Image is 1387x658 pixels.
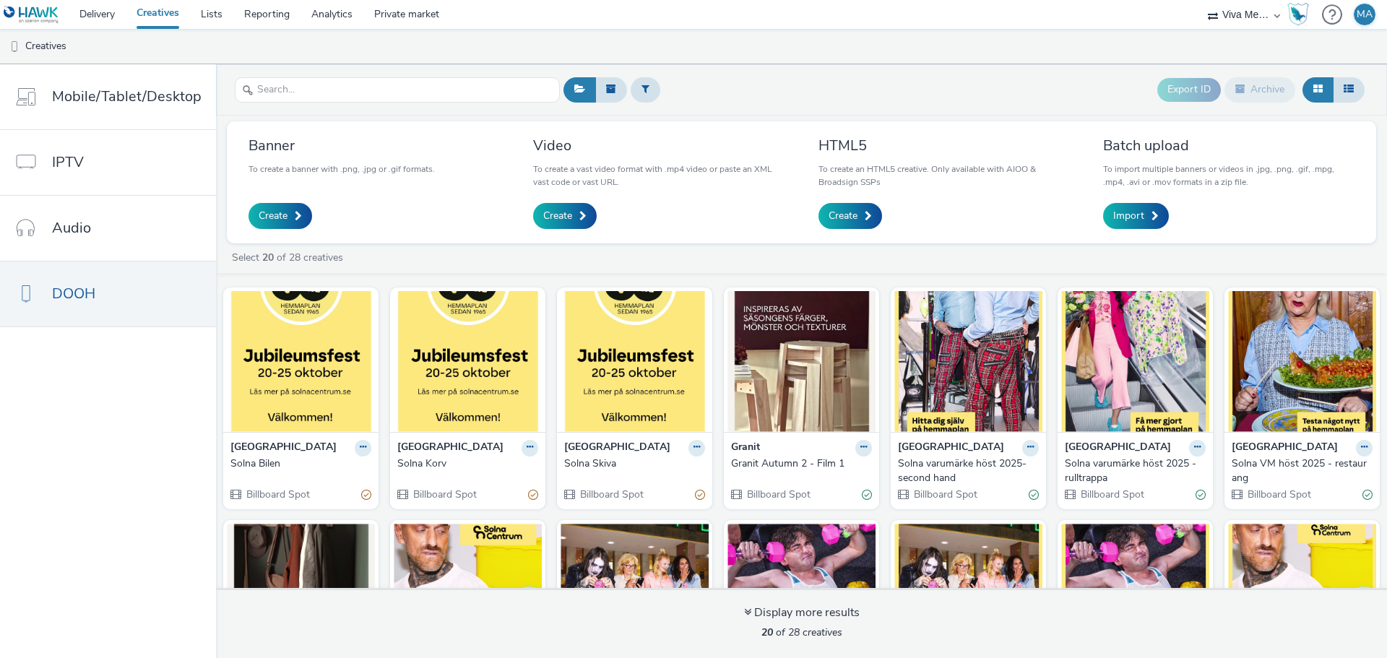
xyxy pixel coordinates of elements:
img: Solna Skiva visual [561,291,709,432]
div: Partially valid [361,487,371,502]
div: Valid [1196,487,1206,502]
input: Search... [235,77,560,103]
div: Partially valid [695,487,705,502]
strong: [GEOGRAPHIC_DATA] [564,440,670,456]
div: Solna varumärke höst 2025- second hand [898,456,1033,486]
span: Create [543,209,572,223]
span: IPTV [52,152,84,173]
span: Create [829,209,857,223]
div: Solna Skiva [564,456,699,471]
a: Solna Skiva [564,456,705,471]
div: Valid [1362,487,1373,502]
strong: 20 [761,625,773,639]
div: Solna Bilen [230,456,366,471]
div: Valid [1029,487,1039,502]
div: Valid [862,487,872,502]
span: DOOH [52,283,95,304]
span: of 28 creatives [761,625,842,639]
a: Select of 28 creatives [230,251,349,264]
h3: Banner [249,136,435,155]
span: Mobile/Tablet/Desktop [52,86,202,107]
strong: [GEOGRAPHIC_DATA] [1232,440,1338,456]
div: Granit Autumn 2 - Film 1 [731,456,866,471]
p: To create a banner with .png, .jpg or .gif formats. [249,163,435,176]
p: To create an HTML5 creative. Only available with AIOO & Broadsign SSPs [818,163,1070,189]
a: Import [1103,203,1169,229]
img: Granit Autumn 2 - Film 1 visual [727,291,876,432]
a: Create [249,203,312,229]
div: Solna Korv [397,456,532,471]
button: Export ID [1157,78,1221,101]
strong: Granit [731,440,760,456]
strong: [GEOGRAPHIC_DATA] [1065,440,1171,456]
strong: [GEOGRAPHIC_DATA] [397,440,504,456]
a: Solna varumärke höst 2025- second hand [898,456,1039,486]
span: Billboard Spot [1079,488,1144,501]
img: undefined Logo [4,6,59,24]
a: Solna VM höst 2025 - restaurang [1232,456,1373,486]
span: Billboard Spot [912,488,977,501]
div: Partially valid [528,487,538,502]
a: Solna Korv [397,456,538,471]
strong: [GEOGRAPHIC_DATA] [898,440,1004,456]
img: Solna VM höst 2025 - restaurang visual [1228,291,1376,432]
img: Solna Bilen visual [227,291,375,432]
img: Solna Korv visual [394,291,542,432]
button: Archive [1224,77,1295,102]
a: Create [818,203,882,229]
a: Solna varumärke höst 2025 - rulltrappa [1065,456,1206,486]
p: To create a vast video format with .mp4 video or paste an XML vast code or vast URL. [533,163,785,189]
img: Solna varumärke höst 2025- second hand visual [894,291,1042,432]
a: Solna Bilen [230,456,371,471]
span: Billboard Spot [579,488,644,501]
span: Create [259,209,288,223]
a: Granit Autumn 2 - Film 1 [731,456,872,471]
img: Solna varumärke höst 2025 - rulltrappa visual [1061,291,1209,432]
strong: [GEOGRAPHIC_DATA] [230,440,337,456]
a: Hawk Academy [1287,3,1315,26]
h3: Video [533,136,785,155]
span: Import [1113,209,1144,223]
span: Audio [52,217,91,238]
img: Hawk Academy [1287,3,1309,26]
img: dooh [7,40,22,54]
span: Billboard Spot [746,488,811,501]
div: Solna varumärke höst 2025 - rulltrappa [1065,456,1200,486]
div: MA [1357,4,1373,25]
button: Grid [1302,77,1334,102]
button: Table [1333,77,1365,102]
div: Display more results [744,605,860,621]
p: To import multiple banners or videos in .jpg, .png, .gif, .mpg, .mp4, .avi or .mov formats in a z... [1103,163,1354,189]
h3: HTML5 [818,136,1070,155]
strong: 20 [262,251,274,264]
a: Create [533,203,597,229]
span: Billboard Spot [245,488,310,501]
span: Billboard Spot [412,488,477,501]
span: Billboard Spot [1246,488,1311,501]
div: Solna VM höst 2025 - restaurang [1232,456,1367,486]
h3: Batch upload [1103,136,1354,155]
